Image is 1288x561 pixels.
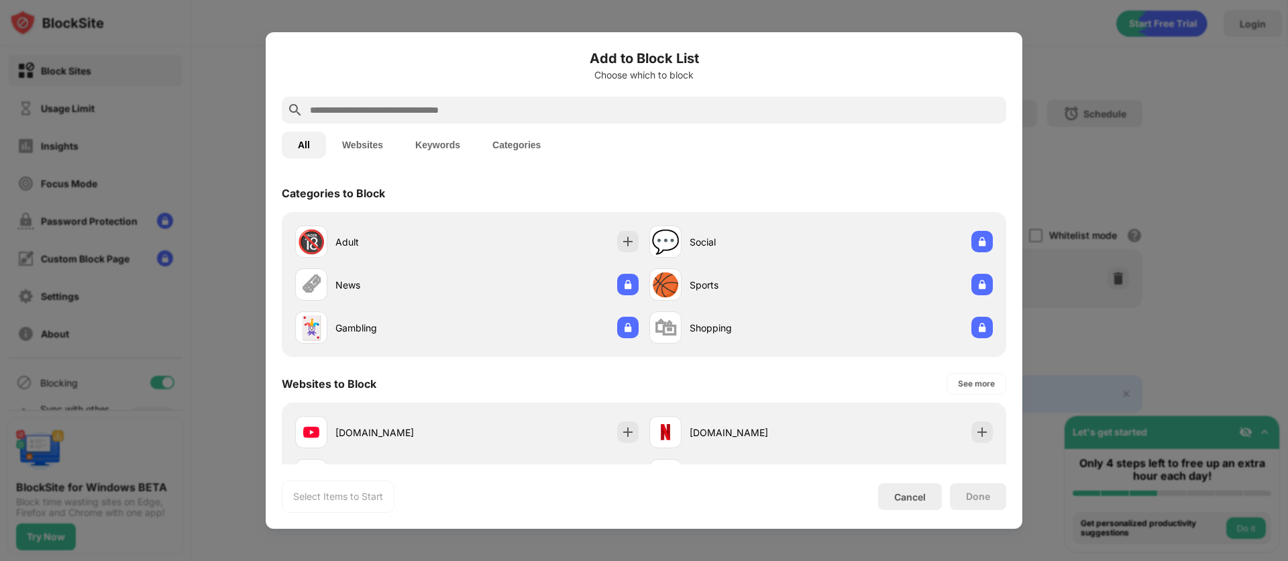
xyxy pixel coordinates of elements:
[303,424,319,440] img: favicons
[958,377,995,391] div: See more
[287,102,303,118] img: search.svg
[894,491,926,503] div: Cancel
[297,228,325,256] div: 🔞
[293,490,383,503] div: Select Items to Start
[966,491,990,502] div: Done
[282,377,376,391] div: Websites to Block
[300,271,323,299] div: 🗞
[335,235,467,249] div: Adult
[282,187,385,200] div: Categories to Block
[297,314,325,342] div: 🃏
[654,314,677,342] div: 🛍
[335,321,467,335] div: Gambling
[651,271,680,299] div: 🏀
[282,48,1006,68] h6: Add to Block List
[690,278,821,292] div: Sports
[399,132,476,158] button: Keywords
[476,132,557,158] button: Categories
[690,425,821,440] div: [DOMAIN_NAME]
[282,70,1006,81] div: Choose which to block
[690,321,821,335] div: Shopping
[326,132,399,158] button: Websites
[690,235,821,249] div: Social
[657,424,674,440] img: favicons
[282,132,326,158] button: All
[335,278,467,292] div: News
[651,228,680,256] div: 💬
[335,425,467,440] div: [DOMAIN_NAME]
